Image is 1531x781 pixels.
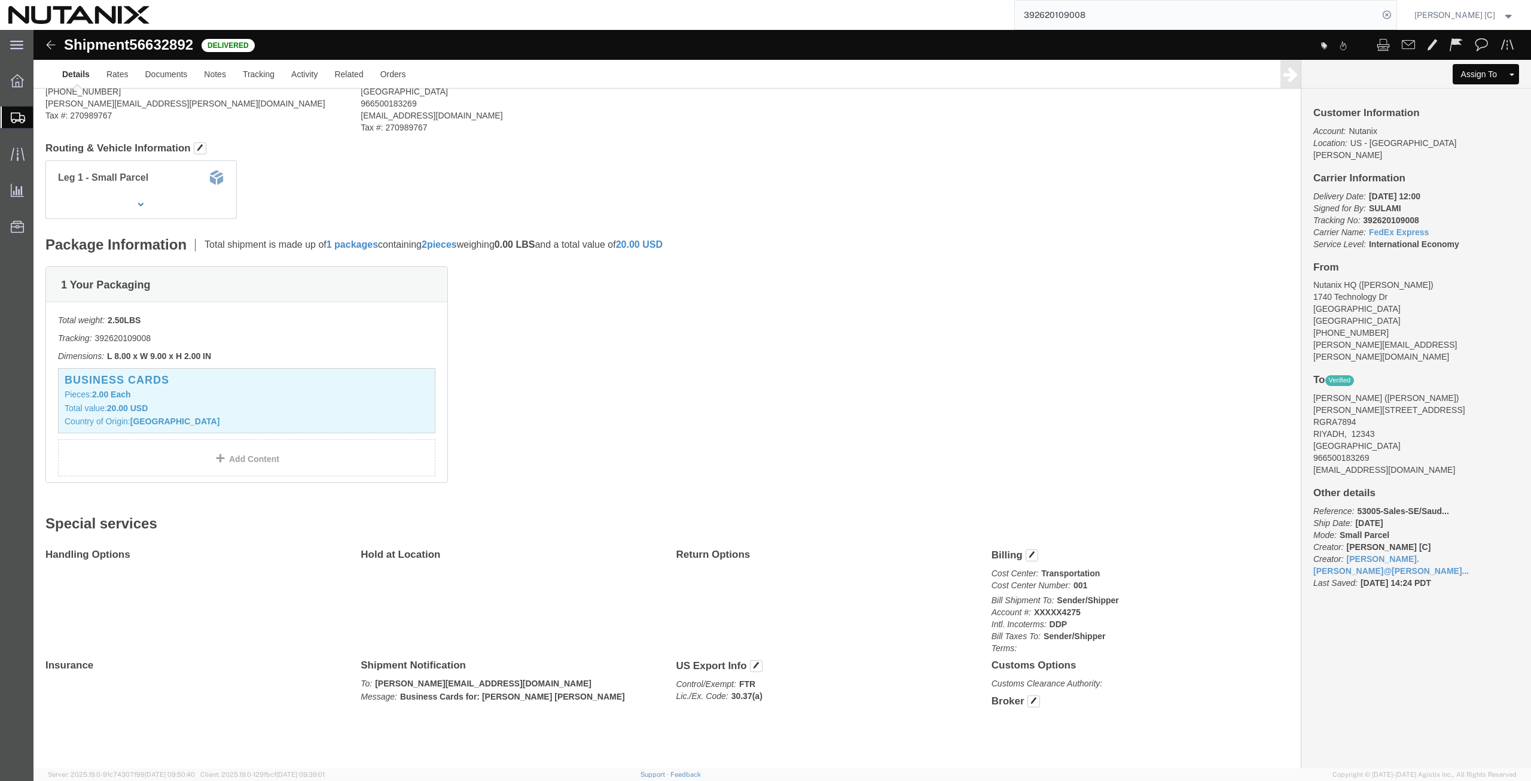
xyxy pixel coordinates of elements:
[200,771,325,778] span: Client: 2025.19.0-129fbcf
[1015,1,1378,29] input: Search for shipment number, reference number
[641,771,670,778] a: Support
[33,30,1531,768] iframe: FS Legacy Container
[1414,8,1515,22] button: [PERSON_NAME] [C]
[48,771,195,778] span: Server: 2025.19.0-91c74307f99
[276,771,325,778] span: [DATE] 09:39:01
[1332,770,1517,780] span: Copyright © [DATE]-[DATE] Agistix Inc., All Rights Reserved
[145,771,195,778] span: [DATE] 09:50:40
[670,771,701,778] a: Feedback
[1414,8,1495,22] span: Arthur Campos [C]
[8,6,150,24] img: logo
